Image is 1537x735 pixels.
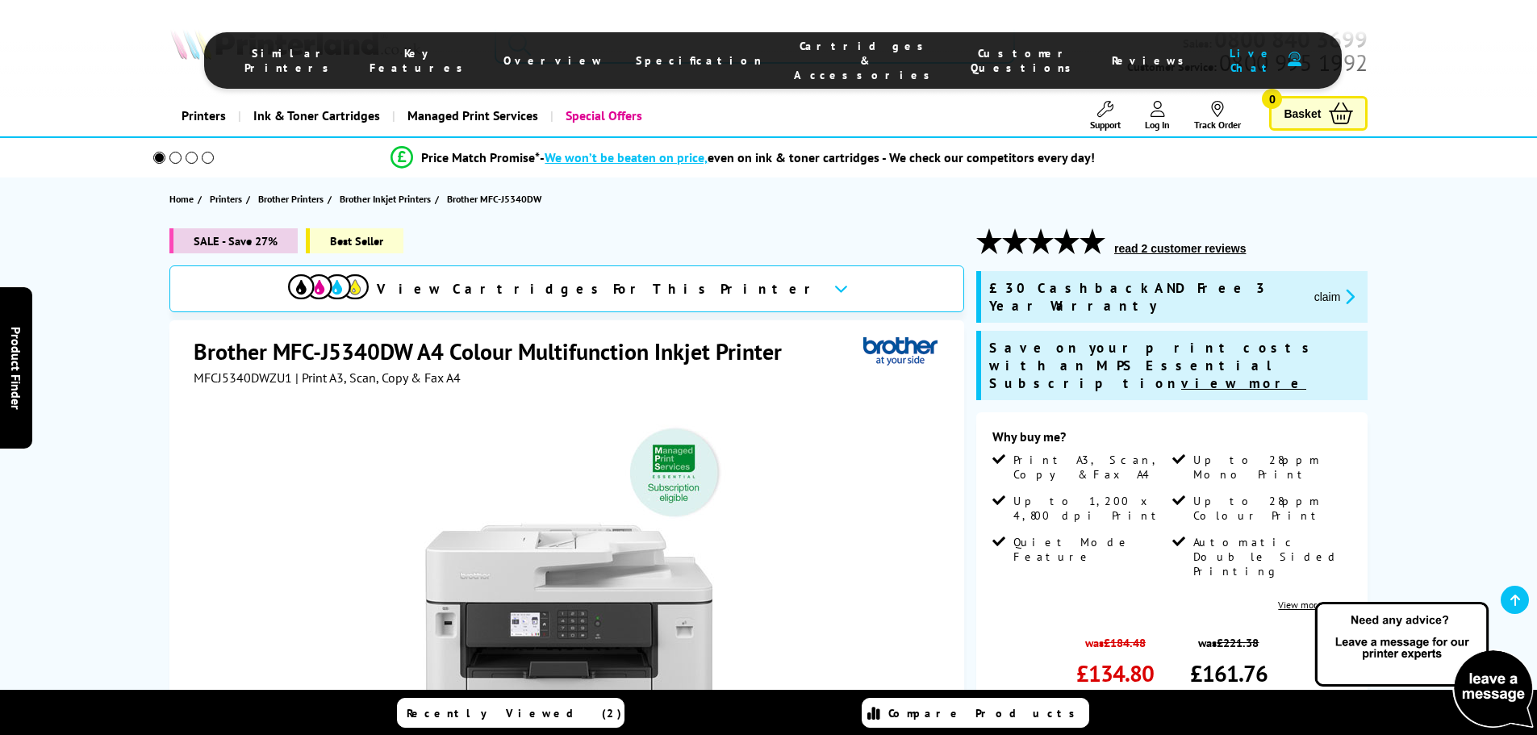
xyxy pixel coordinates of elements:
span: Up to 28ppm Mono Print [1193,453,1348,482]
span: Ink & Toner Cartridges [253,95,380,136]
span: Product Finder [8,326,24,409]
img: user-headset-duotone.svg [1288,52,1301,67]
a: Brother Inkjet Printers [340,190,435,207]
img: Brother [863,336,938,366]
span: Basket [1284,102,1321,124]
a: Managed Print Services [392,95,550,136]
div: - even on ink & toner cartridges - We check our competitors every day! [540,149,1095,165]
a: Brother MFC-J5340DW [447,190,545,207]
span: Price Match Promise* [421,149,540,165]
span: Overview [503,53,604,68]
a: Compare Products [862,698,1089,728]
span: Specification [636,53,762,68]
span: £161.76 [1190,658,1268,688]
a: Track Order [1194,101,1241,131]
span: was [1076,627,1154,650]
span: Recently Viewed (2) [407,706,622,720]
span: Brother MFC-J5340DW [447,190,541,207]
span: was [1190,627,1268,650]
li: modal_Promise [132,144,1355,172]
span: inc VAT [1212,688,1246,704]
span: Compare Products [888,706,1084,720]
span: Live Chat [1225,46,1280,75]
span: Up to 28ppm Colour Print [1193,494,1348,523]
span: Customer Questions [971,46,1080,75]
span: Cartridges & Accessories [794,39,938,82]
strike: £221.38 [1217,635,1259,650]
span: | Print A3, Scan, Copy & Fax A4 [295,370,461,386]
span: MFCJ5340DWZU1 [194,370,292,386]
span: Support [1090,119,1121,131]
span: Brother Printers [258,190,324,207]
span: Save on your print costs with an MPS Essential Subscription [989,339,1317,392]
div: Why buy me? [992,428,1351,453]
a: Ink & Toner Cartridges [238,95,392,136]
a: Basket 0 [1269,96,1368,131]
img: Brother MFC-J5340DW [411,418,727,734]
span: Automatic Double Sided Printing [1193,535,1348,578]
a: Printers [169,95,238,136]
span: Log In [1145,119,1170,131]
span: Print A3, Scan, Copy & Fax A4 [1013,453,1168,482]
strike: £184.48 [1104,635,1146,650]
img: View Cartridges [288,274,369,299]
h1: Brother MFC-J5340DW A4 Colour Multifunction Inkjet Printer [194,336,798,366]
span: Home [169,190,194,207]
button: read 2 customer reviews [1109,241,1251,256]
span: Best Seller [306,228,403,253]
span: ex VAT @ 20% [1084,688,1154,704]
span: Quiet Mode Feature [1013,535,1168,564]
span: 0 [1262,89,1282,109]
span: Key Features [370,46,471,75]
a: Special Offers [550,95,654,136]
a: Home [169,190,198,207]
a: Support [1090,101,1121,131]
span: Brother Inkjet Printers [340,190,431,207]
span: £134.80 [1076,658,1154,688]
a: View more details [1278,599,1351,611]
span: £30 Cashback AND Free 3 Year Warranty [989,279,1301,315]
a: Recently Viewed (2) [397,698,624,728]
span: Up to 1,200 x 4,800 dpi Print [1013,494,1168,523]
u: view more [1181,374,1306,392]
a: Log In [1145,101,1170,131]
span: We won’t be beaten on price, [545,149,708,165]
img: Open Live Chat window [1311,599,1537,732]
span: View Cartridges For This Printer [377,280,821,298]
button: promo-description [1309,287,1360,306]
span: Reviews [1112,53,1192,68]
a: Brother Printers [258,190,328,207]
span: Similar Printers [244,46,337,75]
a: Printers [210,190,246,207]
span: SALE - Save 27% [169,228,298,253]
span: Printers [210,190,242,207]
